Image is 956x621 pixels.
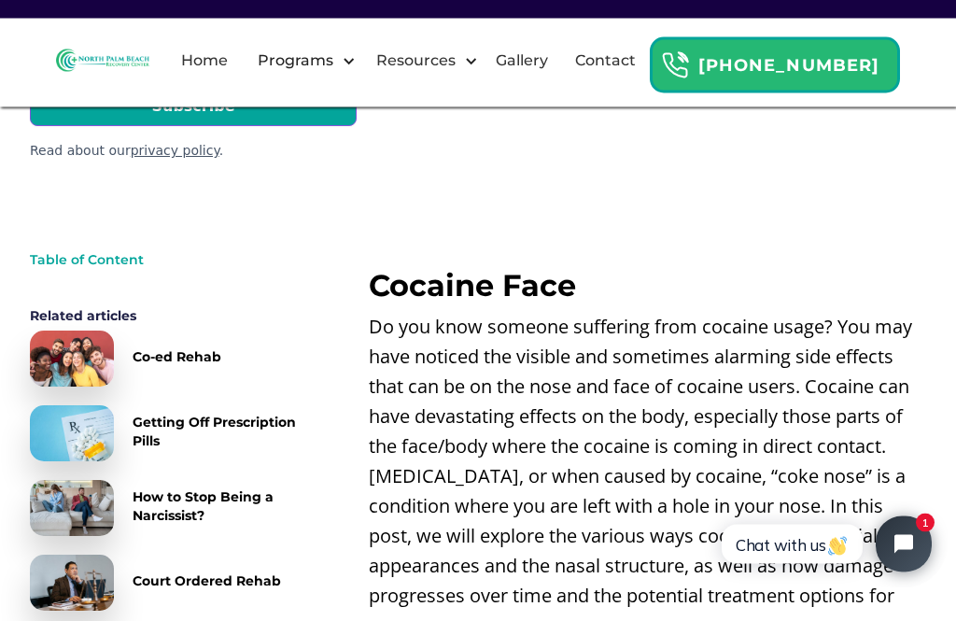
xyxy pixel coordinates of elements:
div: How to Stop Being a Narcissist? [133,488,309,526]
div: Resources [372,49,460,72]
div: Getting Off Prescription Pills [133,414,309,451]
a: Gallery [485,31,559,91]
img: Header Calendar Icons [661,51,689,80]
div: Related articles [30,307,309,326]
a: Getting Off Prescription Pills [30,406,309,462]
strong: [PHONE_NUMBER] [698,55,879,76]
a: Court Ordered Rehab [30,556,309,612]
div: Read about our . [30,142,357,162]
a: Header Calendar Icons[PHONE_NUMBER] [650,28,900,93]
div: Co-ed Rehab [133,348,221,367]
div: Resources [360,31,483,91]
a: Contact [564,31,647,91]
iframe: Tidio Chat [701,501,948,588]
div: Programs [242,31,360,91]
a: How to Stop Being a Narcissist? [30,481,309,537]
a: Home [170,31,239,91]
div: Programs [253,49,338,72]
input: Subscribe [30,88,357,127]
strong: Cocaine Face [369,268,576,304]
a: Co-ed Rehab [30,332,309,388]
div: Table of Content [30,251,309,270]
a: privacy policy [131,144,219,159]
div: Court Ordered Rehab [133,572,281,591]
h2: ‍ [369,270,926,303]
